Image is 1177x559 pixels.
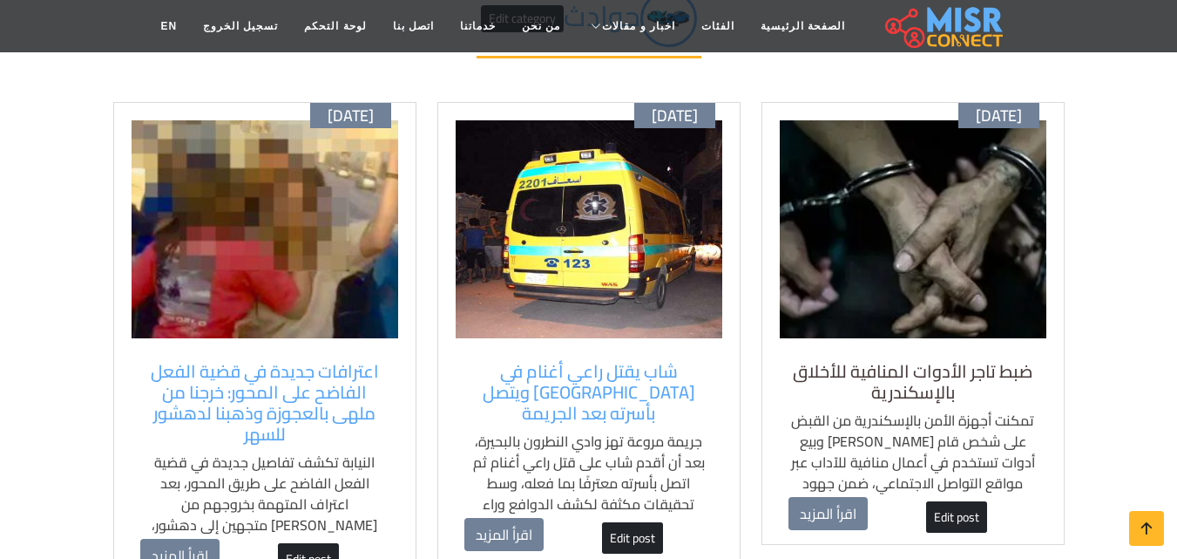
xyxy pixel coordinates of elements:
[132,120,398,338] img: النيابة تكشف تفاصيل جديدة في قضية الفعل الفاضح على المحور واعترافات المتهمة حول السهرة بالعجوزة
[456,120,722,338] img: شاب يقتل راعي أغنام في وادي النطرون ويتصل بأسرته بعد الجريمة في البحيرة
[328,106,374,126] span: [DATE]
[747,10,858,43] a: الصفحة الرئيسية
[885,4,1002,48] img: main.misr_connect
[509,10,573,43] a: من نحن
[140,452,389,556] p: النيابة تكشف تفاصيل جديدة في قضية الفعل الفاضح على طريق المحور، بعد اعتراف المتهمة بخروجهم من [PE...
[602,18,675,34] span: اخبار و مقالات
[147,10,190,43] a: EN
[447,10,509,43] a: خدماتنا
[652,106,698,126] span: [DATE]
[464,361,714,424] a: شاب يقتل راعي أغنام في [GEOGRAPHIC_DATA] ويتصل بأسرته بعد الجريمة
[464,431,714,535] p: جريمة مروعة تهز وادي النطرون بالبحيرة، بعد أن أقدم شاب على قتل راعي أغنام ثم اتصل بأسرته معترفًا ...
[380,10,447,43] a: اتصل بنا
[573,10,688,43] a: اخبار و مقالات
[190,10,291,43] a: تسجيل الخروج
[788,361,1038,403] a: ضبط تاجر الأدوات المنافية للأخلاق بالإسكندرية
[688,10,747,43] a: الفئات
[780,120,1046,338] img: ضبط تاجر الأدوات المنافية للأخلاق بالإسكندرية
[926,501,987,533] a: Edit post
[291,10,379,43] a: لوحة التحكم
[464,518,544,551] a: اقرأ المزيد
[788,497,868,530] a: اقرأ المزيد
[140,361,389,445] a: اعترافات جديدة في قضية الفعل الفاضح على المحور: خرجنا من ملهى بالعجوزة وذهبنا لدهشور للسهر
[976,106,1022,126] span: [DATE]
[602,522,663,554] a: Edit post
[788,410,1038,515] p: تمكنت أجهزة الأمن بالإسكندرية من القبض على شخص قام [PERSON_NAME] وبيع أدوات تستخدم في أعمال منافي...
